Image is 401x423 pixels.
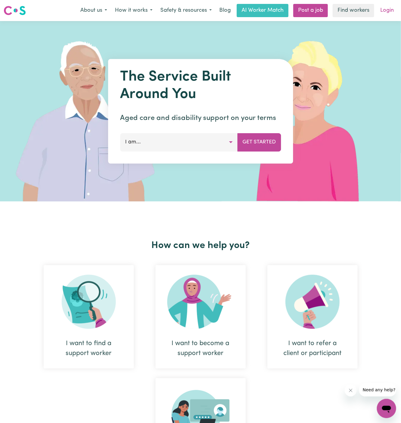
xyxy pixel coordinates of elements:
[120,133,238,151] button: I am...
[237,4,288,17] a: AI Worker Match
[216,4,234,17] a: Blog
[156,265,246,369] div: I want to become a support worker
[120,113,281,124] p: Aged care and disability support on your terms
[58,339,119,358] div: I want to find a support worker
[111,4,156,17] button: How it works
[267,265,358,369] div: I want to refer a client or participant
[170,339,231,358] div: I want to become a support worker
[4,5,26,16] img: Careseekers logo
[377,4,397,17] a: Login
[4,4,26,17] a: Careseekers logo
[76,4,111,17] button: About us
[377,399,396,418] iframe: Button to launch messaging window
[156,4,216,17] button: Safety & resources
[293,4,328,17] a: Post a job
[333,4,374,17] a: Find workers
[62,275,116,329] img: Search
[44,265,134,369] div: I want to find a support worker
[33,240,369,251] h2: How can we help you?
[167,275,234,329] img: Become Worker
[285,275,340,329] img: Refer
[237,133,281,151] button: Get Started
[282,339,343,358] div: I want to refer a client or participant
[345,385,357,397] iframe: Close message
[120,69,281,103] h1: The Service Built Around You
[359,383,396,397] iframe: Message from company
